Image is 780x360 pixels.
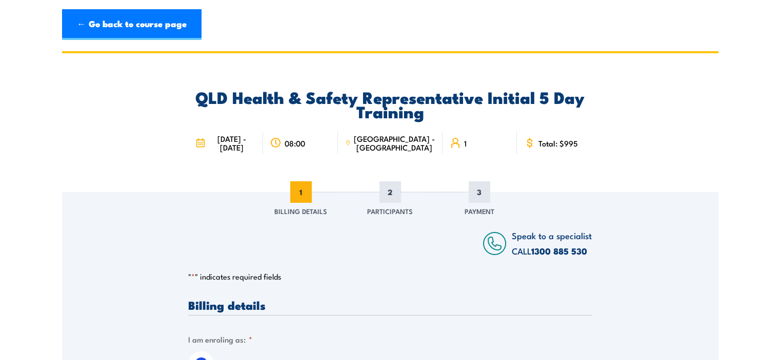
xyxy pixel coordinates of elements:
[538,139,578,147] span: Total: $995
[188,90,592,118] h2: QLD Health & Safety Representative Initial 5 Day Training
[512,229,592,257] span: Speak to a specialist CALL
[188,271,592,282] p: " " indicates required fields
[464,139,467,147] span: 1
[188,299,592,311] h3: Billing details
[469,181,490,203] span: 3
[290,181,312,203] span: 1
[208,134,256,152] span: [DATE] - [DATE]
[188,333,252,345] legend: I am enroling as:
[354,134,435,152] span: [GEOGRAPHIC_DATA] - [GEOGRAPHIC_DATA]
[62,9,202,40] a: ← Go back to course page
[367,206,413,216] span: Participants
[379,181,401,203] span: 2
[465,206,494,216] span: Payment
[531,244,587,258] a: 1300 885 530
[285,139,305,147] span: 08:00
[274,206,327,216] span: Billing Details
